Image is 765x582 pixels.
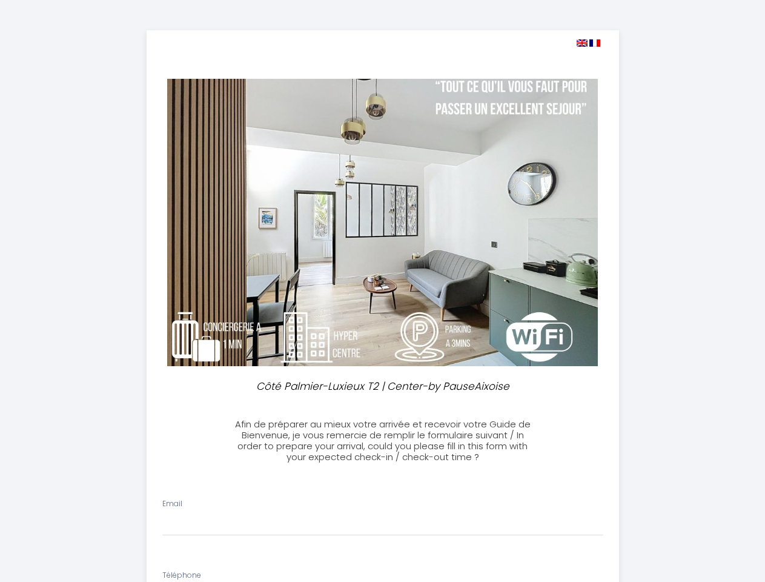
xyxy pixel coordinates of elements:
[228,419,537,463] h3: Afin de préparer au mieux votre arrivée et recevoir votre Guide de Bienvenue, je vous remercie de...
[233,378,531,395] p: Côté Palmier-Luxieux T2 | Center-by PauseAixoise
[577,39,588,47] img: en.png
[162,570,201,581] label: Téléphone
[162,498,182,510] label: Email
[589,39,600,47] img: fr.png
